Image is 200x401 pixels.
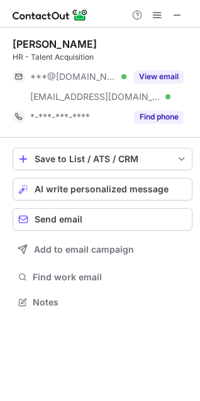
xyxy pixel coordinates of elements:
[33,272,187,283] span: Find work email
[13,52,192,63] div: HR - Talent Acquisition
[30,91,161,102] span: [EMAIL_ADDRESS][DOMAIN_NAME]
[33,297,187,308] span: Notes
[34,244,134,255] span: Add to email campaign
[13,8,88,23] img: ContactOut v5.3.10
[35,184,169,194] span: AI write personalized message
[13,238,192,261] button: Add to email campaign
[13,294,192,311] button: Notes
[13,178,192,200] button: AI write personalized message
[134,70,184,83] button: Reveal Button
[13,268,192,286] button: Find work email
[13,38,97,50] div: [PERSON_NAME]
[13,208,192,231] button: Send email
[35,214,82,224] span: Send email
[13,148,192,170] button: save-profile-one-click
[30,71,117,82] span: ***@[DOMAIN_NAME]
[134,111,184,123] button: Reveal Button
[35,154,170,164] div: Save to List / ATS / CRM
